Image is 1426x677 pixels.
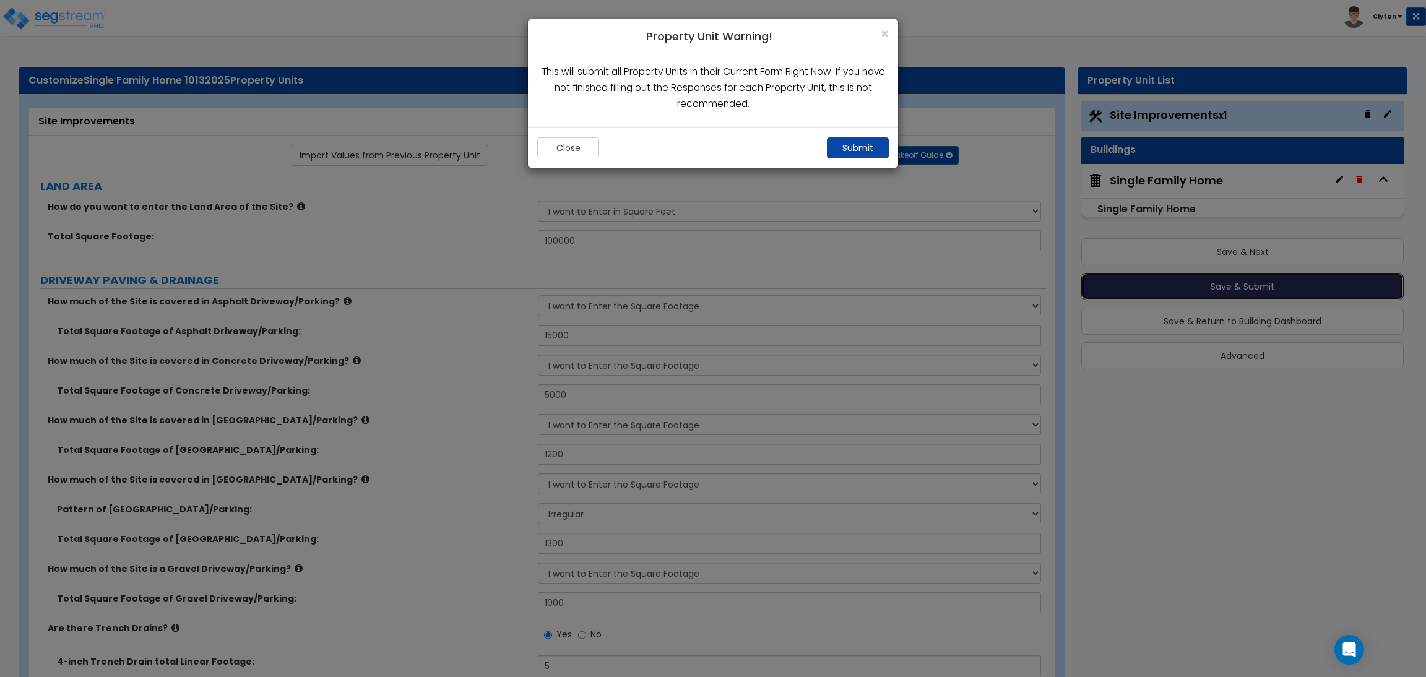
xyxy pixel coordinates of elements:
p: This will submit all Property Units in their Current Form Right Now. If you have not finished fil... [537,64,889,113]
button: Close [537,137,599,158]
h4: Property Unit Warning! [537,28,889,45]
span: × [881,25,889,43]
button: Submit [827,137,889,158]
div: Open Intercom Messenger [1334,635,1364,665]
button: Close [881,27,889,40]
